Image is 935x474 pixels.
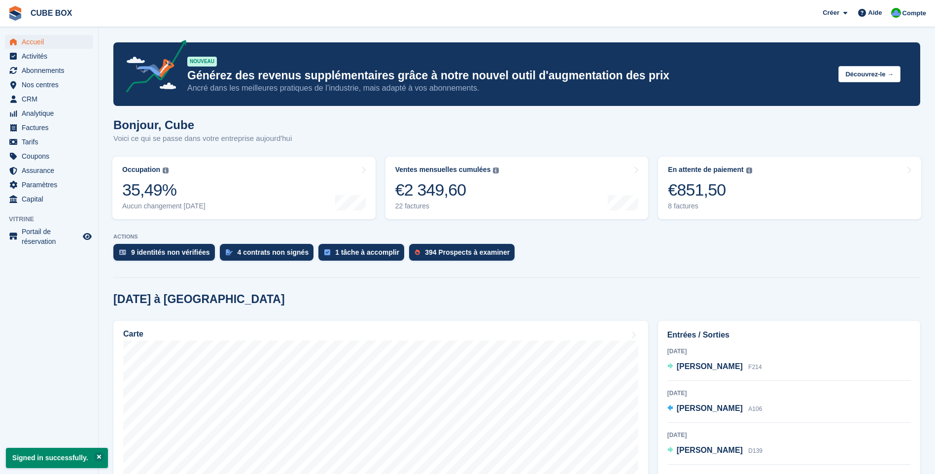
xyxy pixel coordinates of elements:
img: verify_identity-adf6edd0f0f0b5bbfe63781bf79b02c33cf7c696d77639b501bdc392416b5a36.svg [119,249,126,255]
a: 1 tâche à accomplir [318,244,409,266]
a: menu [5,227,93,246]
h2: [DATE] à [GEOGRAPHIC_DATA] [113,293,285,306]
p: Signed in successfully. [6,448,108,468]
a: menu [5,35,93,49]
span: Portail de réservation [22,227,81,246]
p: Générez des revenus supplémentaires grâce à notre nouvel outil d'augmentation des prix [187,68,831,83]
a: menu [5,121,93,135]
p: ACTIONS [113,234,920,240]
a: Occupation 35,49% Aucun changement [DATE] [112,157,376,219]
div: [DATE] [667,389,911,398]
span: Activités [22,49,81,63]
div: 22 factures [395,202,499,210]
div: Ventes mensuelles cumulées [395,166,491,174]
span: D139 [748,447,762,454]
span: Factures [22,121,81,135]
span: A106 [748,406,762,412]
a: [PERSON_NAME] F214 [667,361,762,373]
span: Nos centres [22,78,81,92]
span: [PERSON_NAME] [677,446,743,454]
img: contract_signature_icon-13c848040528278c33f63329250d36e43548de30e8caae1d1a13099fd9432cc5.svg [226,249,233,255]
a: 4 contrats non signés [220,244,319,266]
a: 394 Prospects à examiner [409,244,519,266]
div: 9 identités non vérifiées [131,248,210,256]
div: 35,49% [122,180,206,200]
span: Compte [902,8,926,18]
div: En attente de paiement [668,166,743,174]
p: Voici ce qui se passe dans votre entreprise aujourd'hui [113,133,292,144]
div: [DATE] [667,347,911,356]
span: Tarifs [22,135,81,149]
span: Capital [22,192,81,206]
img: Cube Box [891,8,901,18]
a: CUBE BOX [27,5,76,21]
span: [PERSON_NAME] [677,362,743,371]
div: €851,50 [668,180,752,200]
div: 8 factures [668,202,752,210]
img: icon-info-grey-7440780725fd019a000dd9b08b2336e03edf1995a4989e88bcd33f0948082b44.svg [746,168,752,173]
a: menu [5,92,93,106]
span: Accueil [22,35,81,49]
a: menu [5,192,93,206]
a: menu [5,135,93,149]
a: menu [5,149,93,163]
div: 4 contrats non signés [238,248,309,256]
span: Analytique [22,106,81,120]
img: icon-info-grey-7440780725fd019a000dd9b08b2336e03edf1995a4989e88bcd33f0948082b44.svg [163,168,169,173]
p: Ancré dans les meilleures pratiques de l’industrie, mais adapté à vos abonnements. [187,83,831,94]
a: En attente de paiement €851,50 8 factures [658,157,921,219]
h2: Carte [123,330,143,339]
img: prospect-51fa495bee0391a8d652442698ab0144808aea92771e9ea1ae160a38d050c398.svg [415,249,420,255]
a: menu [5,78,93,92]
h2: Entrées / Sorties [667,329,911,341]
a: menu [5,178,93,192]
a: [PERSON_NAME] A106 [667,403,762,415]
a: [PERSON_NAME] D139 [667,444,762,457]
img: icon-info-grey-7440780725fd019a000dd9b08b2336e03edf1995a4989e88bcd33f0948082b44.svg [493,168,499,173]
img: price-adjustments-announcement-icon-8257ccfd72463d97f412b2fc003d46551f7dbcb40ab6d574587a9cd5c0d94... [118,40,187,96]
span: Paramètres [22,178,81,192]
a: 9 identités non vérifiées [113,244,220,266]
span: Aide [868,8,882,18]
button: Découvrez-le → [838,66,900,82]
a: menu [5,106,93,120]
h1: Bonjour, Cube [113,118,292,132]
div: 394 Prospects à examiner [425,248,510,256]
span: CRM [22,92,81,106]
img: stora-icon-8386f47178a22dfd0bd8f6a31ec36ba5ce8667c1dd55bd0f319d3a0aa187defe.svg [8,6,23,21]
span: Abonnements [22,64,81,77]
span: Assurance [22,164,81,177]
a: Ventes mensuelles cumulées €2 349,60 22 factures [385,157,649,219]
div: NOUVEAU [187,57,217,67]
a: menu [5,64,93,77]
span: [PERSON_NAME] [677,404,743,412]
div: Aucun changement [DATE] [122,202,206,210]
div: [DATE] [667,431,911,440]
a: Boutique d'aperçu [81,231,93,242]
a: menu [5,49,93,63]
img: task-75834270c22a3079a89374b754ae025e5fb1db73e45f91037f5363f120a921f8.svg [324,249,330,255]
div: 1 tâche à accomplir [335,248,399,256]
div: €2 349,60 [395,180,499,200]
span: Vitrine [9,214,98,224]
a: menu [5,164,93,177]
span: Coupons [22,149,81,163]
span: Créer [823,8,839,18]
div: Occupation [122,166,160,174]
span: F214 [748,364,762,371]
